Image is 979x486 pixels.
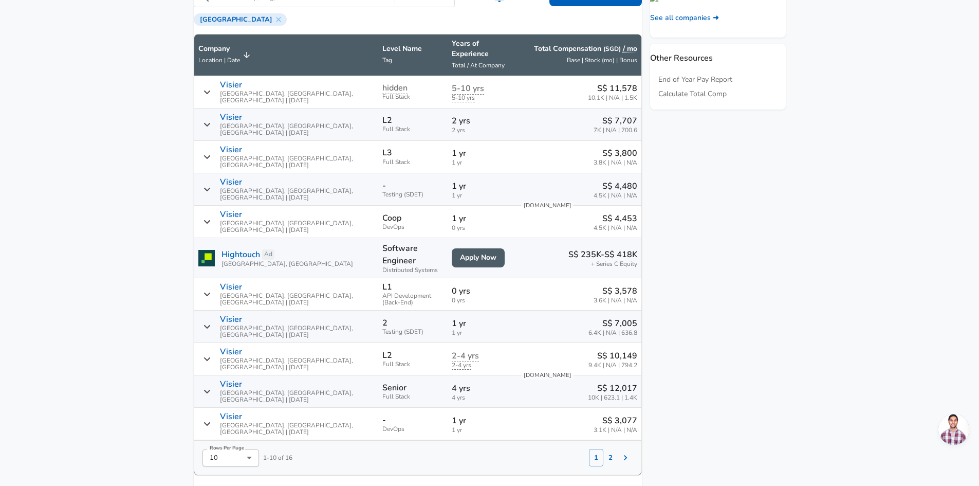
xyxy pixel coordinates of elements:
[658,75,732,85] a: End of Year Pay Report
[220,325,374,338] span: [GEOGRAPHIC_DATA], [GEOGRAPHIC_DATA], [GEOGRAPHIC_DATA] | [DATE]
[220,380,242,389] p: Visier
[382,44,444,54] p: Level Name
[588,394,637,401] span: 10K | 623.1 | 1.4K
[382,267,444,274] span: Distributed Systems
[220,123,374,136] span: [GEOGRAPHIC_DATA], [GEOGRAPHIC_DATA], [GEOGRAPHIC_DATA] | [DATE]
[594,415,637,427] p: S$ 3,077
[650,13,719,23] a: See all companies ➜
[594,285,637,297] p: S$ 3,578
[452,382,512,394] p: 4 yrs
[382,224,444,230] span: DevOps
[194,441,292,466] div: 1 - 10 of 16
[382,159,444,166] span: Full Stack
[382,293,444,306] span: API Development (Back-End)
[452,83,484,95] span: years at company for this data point is hidden until there are more submissions. Submit your sala...
[220,282,242,292] p: Visier
[382,426,444,433] span: DevOps
[588,330,637,336] span: 6.4K | N/A | 636.8
[382,94,444,100] span: Full Stack
[603,449,618,466] button: 2
[202,449,259,466] div: 10
[382,191,444,198] span: Testing (SDET)
[220,177,242,187] p: Visier
[594,212,637,225] p: S$ 4,453
[534,44,637,54] p: Total Compensation
[382,82,408,94] span: level for this data point is hidden until there are more submissions. Submit your salary anonymou...
[220,220,374,233] span: [GEOGRAPHIC_DATA], [GEOGRAPHIC_DATA], [GEOGRAPHIC_DATA] | [DATE]
[452,115,512,127] p: 2 yrs
[594,427,637,434] span: 3.1K | N/A | N/A
[382,351,392,360] p: L2
[623,44,637,54] button: / mo
[594,297,637,304] span: 3.6K | N/A | N/A
[382,383,407,392] p: Senior
[220,188,374,201] span: [GEOGRAPHIC_DATA], [GEOGRAPHIC_DATA], [GEOGRAPHIC_DATA] | [DATE]
[220,91,374,104] span: [GEOGRAPHIC_DATA], [GEOGRAPHIC_DATA], [GEOGRAPHIC_DATA] | [DATE]
[382,329,444,335] span: Testing (SDET)
[194,34,642,476] table: Salary Submissions
[220,390,374,403] span: [GEOGRAPHIC_DATA], [GEOGRAPHIC_DATA], [GEOGRAPHIC_DATA] | [DATE]
[658,89,727,99] a: Calculate Total Comp
[594,192,637,199] span: 4.5K | N/A | N/A
[452,127,512,134] span: 2 yrs
[452,39,512,59] p: Years of Experience
[220,347,242,356] p: Visier
[262,249,274,259] a: Ad
[938,414,969,445] div: Open chat
[452,212,512,225] p: 1 yr
[220,315,242,324] p: Visier
[588,317,637,330] p: S$ 7,005
[452,415,512,427] p: 1 yr
[650,44,786,64] p: Other Resources
[452,94,475,102] span: years of experience for this data point is hidden until there are more submissions. Submit your s...
[603,45,621,53] button: (SGD)
[567,56,637,64] span: Base | Stock (mo) | Bonus
[382,393,444,400] span: Full Stack
[452,61,505,69] span: Total / At Company
[591,261,637,267] span: + Series C Equity
[588,82,637,95] p: S$ 11,578
[452,427,512,434] span: 1 yr
[589,449,603,466] button: 1
[198,44,253,66] span: CompanyLocation | Date
[452,147,512,159] p: 1 yr
[452,180,512,192] p: 1 yr
[452,225,512,231] span: 0 yrs
[382,213,401,223] p: Coop
[452,394,512,401] span: 4 yrs
[452,159,512,166] span: 1 yr
[594,147,637,159] p: S$ 3,800
[194,13,287,26] div: [GEOGRAPHIC_DATA]
[382,282,392,292] p: L1
[382,416,386,425] p: -
[452,297,512,304] span: 0 yrs
[382,126,444,133] span: Full Stack
[198,44,240,54] p: Company
[220,293,374,306] span: [GEOGRAPHIC_DATA], [GEOGRAPHIC_DATA], [GEOGRAPHIC_DATA] | [DATE]
[594,115,637,127] p: S$ 7,707
[382,361,444,368] span: Full Stack
[594,225,637,231] span: 4.5K | N/A | N/A
[568,248,637,261] p: S$ 235K-S$ 418K
[452,350,479,362] span: years at company for this data point is hidden until there are more submissions. Submit your sala...
[198,56,240,64] span: Location | Date
[594,159,637,166] span: 3.8K | N/A | N/A
[220,155,374,169] span: [GEOGRAPHIC_DATA], [GEOGRAPHIC_DATA], [GEOGRAPHIC_DATA] | [DATE]
[588,95,637,101] span: 10.1K | N/A | 1.5K
[588,350,637,362] p: S$ 10,149
[210,445,244,451] label: Rows Per Page
[452,248,505,267] a: Apply Now
[196,15,276,24] span: [GEOGRAPHIC_DATA]
[220,113,242,122] p: Visier
[382,242,444,267] p: Software Engineer
[220,422,374,436] span: [GEOGRAPHIC_DATA], [GEOGRAPHIC_DATA], [GEOGRAPHIC_DATA] | [DATE]
[588,382,637,394] p: S$ 12,017
[594,180,637,192] p: S$ 4,480
[382,181,386,190] p: -
[452,192,512,199] span: 1 yr
[382,318,387,328] p: 2
[594,127,637,134] span: 7K | N/A | 700.6
[220,357,374,371] span: [GEOGRAPHIC_DATA], [GEOGRAPHIC_DATA], [GEOGRAPHIC_DATA] | [DATE]
[198,250,215,266] img: hightouchlogo.png
[452,330,512,336] span: 1 yr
